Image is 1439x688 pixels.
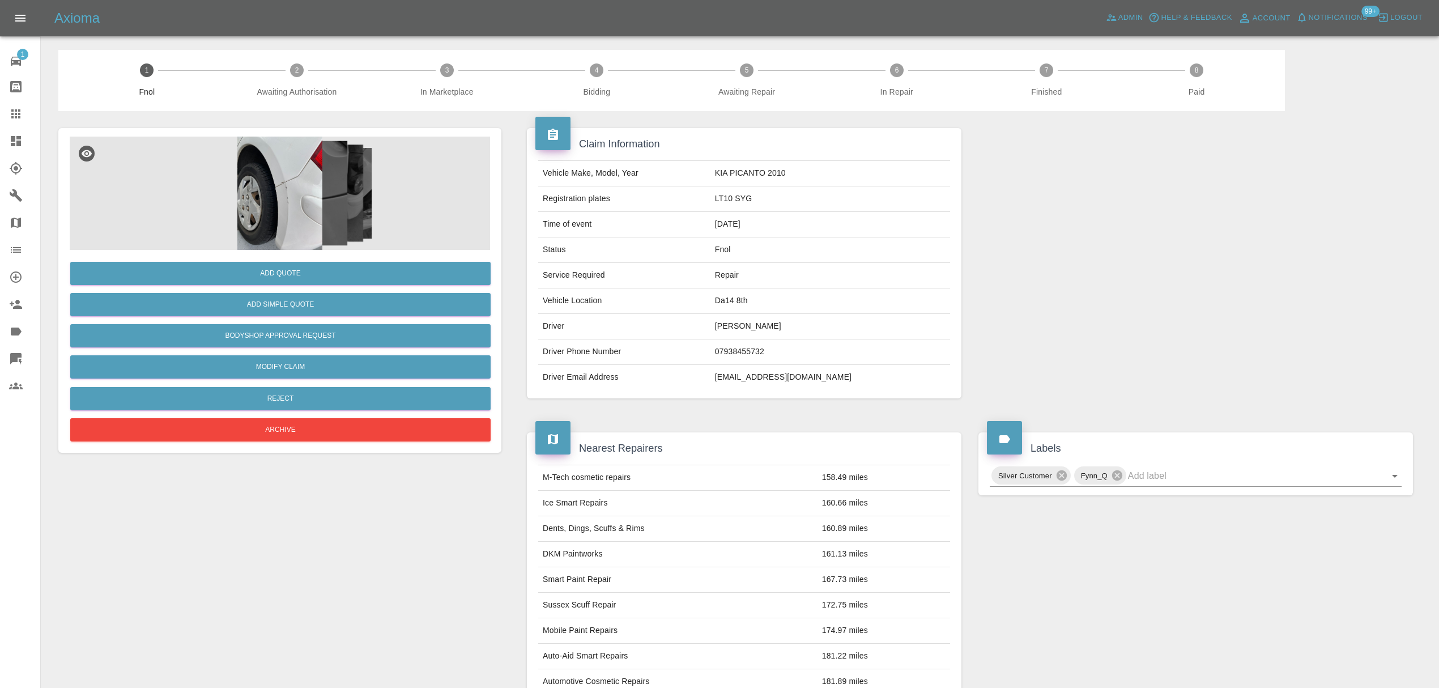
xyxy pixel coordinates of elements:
[538,237,710,263] td: Status
[227,86,368,97] span: Awaiting Authorisation
[595,66,599,74] text: 4
[710,365,950,390] td: [EMAIL_ADDRESS][DOMAIN_NAME]
[70,355,491,379] a: Modify Claim
[818,593,950,618] td: 172.75 miles
[818,618,950,644] td: 174.97 miles
[538,593,818,618] td: Sussex Scuff Repair
[70,137,490,250] img: e1f44172-aeb3-4a10-b2df-9ea1a16a2b34
[7,5,34,32] button: Open drawer
[538,212,710,237] td: Time of event
[818,516,950,542] td: 160.89 miles
[1146,9,1234,27] button: Help & Feedback
[145,66,149,74] text: 1
[818,644,950,669] td: 181.22 miles
[818,542,950,567] td: 161.13 miles
[818,465,950,491] td: 158.49 miles
[976,86,1117,97] span: Finished
[538,314,710,339] td: Driver
[1045,66,1049,74] text: 7
[295,66,299,74] text: 2
[710,339,950,365] td: 07938455732
[538,288,710,314] td: Vehicle Location
[676,86,818,97] span: Awaiting Repair
[1161,11,1232,24] span: Help & Feedback
[1103,9,1146,27] a: Admin
[818,491,950,516] td: 160.66 miles
[987,441,1404,456] h4: Labels
[538,491,818,516] td: Ice Smart Repairs
[818,567,950,593] td: 167.73 miles
[826,86,967,97] span: In Repair
[538,263,710,288] td: Service Required
[1118,11,1143,24] span: Admin
[376,86,517,97] span: In Marketplace
[710,186,950,212] td: LT10 SYG
[538,516,818,542] td: Dents, Dings, Scuffs & Rims
[710,288,950,314] td: Da14 8th
[535,441,953,456] h4: Nearest Repairers
[538,339,710,365] td: Driver Phone Number
[538,567,818,593] td: Smart Paint Repair
[76,86,218,97] span: Fnol
[538,161,710,186] td: Vehicle Make, Model, Year
[526,86,667,97] span: Bidding
[1309,11,1368,24] span: Notifications
[445,66,449,74] text: 3
[745,66,749,74] text: 5
[991,469,1059,482] span: Silver Customer
[991,466,1071,485] div: Silver Customer
[710,212,950,237] td: [DATE]
[70,387,491,410] button: Reject
[1235,9,1293,27] a: Account
[710,263,950,288] td: Repair
[1074,469,1114,482] span: Fynn_Q
[1375,9,1425,27] button: Logout
[895,66,899,74] text: 6
[17,49,28,60] span: 1
[1253,12,1291,25] span: Account
[710,237,950,263] td: Fnol
[538,365,710,390] td: Driver Email Address
[1195,66,1199,74] text: 8
[70,293,491,316] button: Add Simple Quote
[538,465,818,491] td: M-Tech cosmetic repairs
[1390,11,1423,24] span: Logout
[1074,466,1126,485] div: Fynn_Q
[538,186,710,212] td: Registration plates
[538,542,818,567] td: DKM Paintworks
[1293,9,1370,27] button: Notifications
[1361,6,1380,17] span: 99+
[70,324,491,347] button: Bodyshop Approval Request
[710,314,950,339] td: [PERSON_NAME]
[1126,86,1267,97] span: Paid
[1128,467,1370,485] input: Add label
[70,262,491,285] button: Add Quote
[54,9,100,27] h5: Axioma
[538,644,818,669] td: Auto-Aid Smart Repairs
[710,161,950,186] td: KIA PICANTO 2010
[535,137,953,152] h4: Claim Information
[1387,468,1403,484] button: Open
[70,418,491,441] button: Archive
[538,618,818,644] td: Mobile Paint Repairs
